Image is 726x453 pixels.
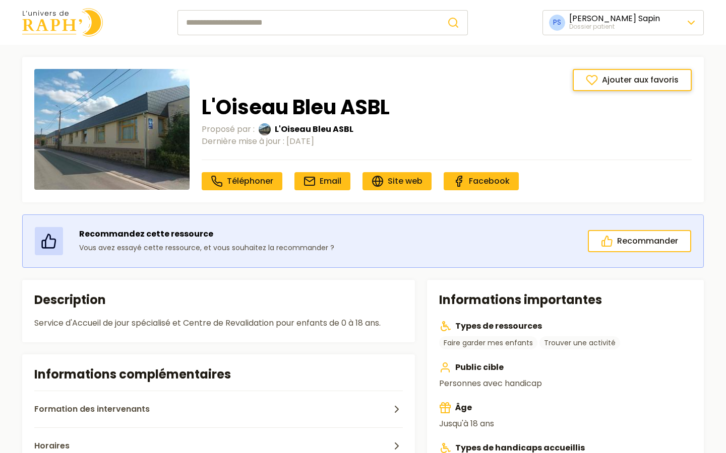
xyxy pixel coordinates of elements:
[202,135,692,147] div: Dernière mise à jour :
[469,175,510,187] span: Facebook
[259,123,353,135] a: L'Oiseau Bleu ASBLL'Oiseau Bleu ASBL
[34,69,190,190] img: Photo Ob Compr
[569,13,636,24] span: [PERSON_NAME]
[439,10,468,35] button: Rechercher
[439,377,692,390] p: Personnes avec handicap
[34,391,403,427] button: Formation des intervenants
[539,336,620,349] a: Trouver une activité
[202,123,255,135] span: Proposé par :
[439,320,692,332] h3: Types de ressources
[34,440,70,452] span: Horaires
[569,23,660,31] div: Dossier patient
[602,74,679,86] span: Ajouter aux favoris
[34,316,403,330] div: Service d'Accueil de jour spécialisé et Centre de Revalidation pour enfants de 0 à 18 ans.
[320,175,341,187] span: Email
[638,13,660,24] span: Sapin
[439,292,692,308] h2: Informations importantes
[549,15,565,31] span: PS
[34,403,150,415] span: Formation des intervenants
[388,175,422,187] span: Site web
[275,123,353,135] span: L'Oiseau Bleu ASBL
[573,69,692,91] button: Ajouter aux favoris
[542,10,704,35] button: PS[PERSON_NAME] SapinDossier patient
[34,366,403,383] h2: Informations complémentaires
[227,175,273,187] span: Téléphoner
[439,361,692,373] h3: Public cible
[439,418,692,430] p: Jusqu'à 18 ans
[444,172,519,190] a: Facebook
[22,8,103,37] img: Univers de Raph logo
[617,235,678,247] span: Recommander
[294,172,350,190] a: Email
[79,228,334,240] p: Recommandez cette ressource
[362,172,432,190] a: Site web
[202,95,692,119] h1: L'Oiseau Bleu ASBL
[79,242,334,254] p: Vous avez essayé cette ressource, et vous souhaitez la recommander ?
[34,292,403,308] h2: Description
[439,336,537,349] a: Faire garder mes enfants
[439,402,692,414] h3: Âge
[286,135,314,147] time: [DATE]
[588,230,691,252] button: Recommander
[202,172,282,190] a: Téléphoner
[259,123,271,135] img: L'Oiseau Bleu ASBL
